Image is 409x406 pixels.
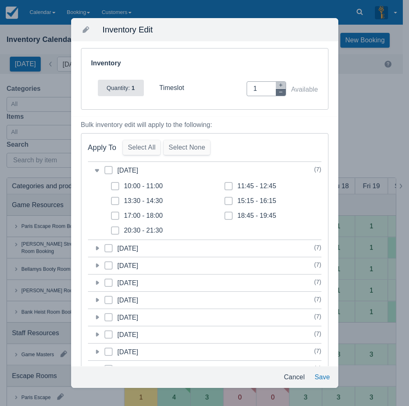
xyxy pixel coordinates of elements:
[238,212,276,220] div: 18:45 - 19:45
[124,197,163,205] div: 13:30 - 14:30
[104,361,139,378] h5: [DATE]
[314,294,321,304] div: ( 7 )
[291,85,318,95] div: Available
[164,140,210,155] button: Select None
[124,212,163,220] div: 17:00 - 18:00
[104,162,139,179] h5: [DATE]
[104,240,139,257] h5: [DATE]
[91,58,123,68] div: Inventory
[314,260,321,270] div: ( 7 )
[104,309,139,326] h5: [DATE]
[130,85,135,91] strong: 1
[238,182,276,190] div: 11:45 - 12:45
[96,25,335,34] div: Inventory Edit
[88,143,116,152] div: Apply To
[281,370,308,385] button: Cancel
[159,84,185,91] span: timeslot
[104,326,139,343] h5: [DATE]
[314,311,321,321] div: ( 7 )
[314,242,321,252] div: ( 7 )
[314,363,321,373] div: ( 7 )
[314,164,321,174] div: ( 7 )
[314,346,321,356] div: ( 7 )
[104,257,139,274] h5: [DATE]
[238,197,276,205] div: 15:15 - 16:15
[81,120,328,130] div: Bulk inventory edit will apply to the following:
[124,226,163,235] div: 20:30 - 21:30
[104,275,139,291] h5: [DATE]
[124,182,163,190] div: 10:00 - 11:00
[106,85,130,91] span: Quantity:
[314,277,321,287] div: ( 7 )
[104,292,139,309] h5: [DATE]
[104,344,139,360] h5: [DATE]
[123,140,160,155] button: Select All
[311,370,333,385] button: Save
[314,329,321,339] div: ( 7 )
